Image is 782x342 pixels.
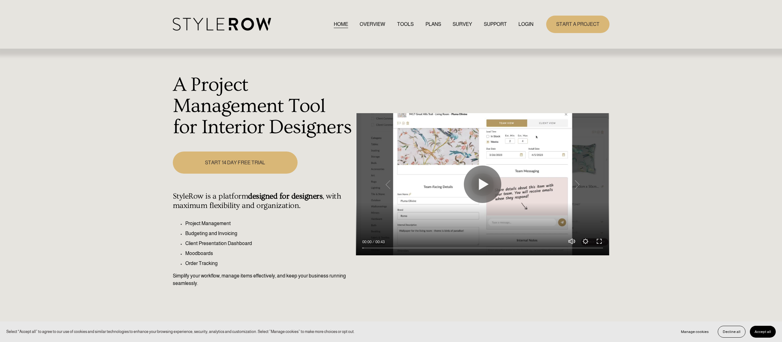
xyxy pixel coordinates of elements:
p: Order Tracking [185,260,353,267]
button: Manage cookies [676,326,713,338]
p: Simplify your workflow, manage items effectively, and keep your business running seamlessly. [173,272,353,287]
input: Seek [362,246,603,250]
strong: designed for designers [248,192,323,201]
p: Budgeting and Invoicing [185,230,353,237]
h4: StyleRow is a platform , with maximum flexibility and organization. [173,192,353,210]
img: StyleRow [173,18,271,31]
a: START A PROJECT [546,16,610,33]
div: Current time [362,239,373,245]
p: Moodboards [185,250,353,257]
a: LOGIN [518,20,533,28]
button: Decline all [718,326,746,338]
span: SUPPORT [484,21,507,28]
span: Accept all [755,330,771,334]
a: START 14 DAY FREE TRIAL [173,152,298,174]
span: Manage cookies [681,330,709,334]
p: Select “Accept all” to agree to our use of cookies and similar technologies to enhance your brows... [6,329,355,335]
a: SURVEY [453,20,472,28]
a: PLANS [425,20,441,28]
a: OVERVIEW [360,20,385,28]
a: TOOLS [397,20,414,28]
p: Client Presentation Dashboard [185,240,353,247]
a: folder dropdown [484,20,507,28]
span: Decline all [723,330,741,334]
h1: A Project Management Tool for Interior Designers [173,75,353,138]
p: Project Management [185,220,353,227]
button: Accept all [750,326,776,338]
button: Play [464,166,501,203]
a: HOME [334,20,348,28]
div: Duration [373,239,386,245]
